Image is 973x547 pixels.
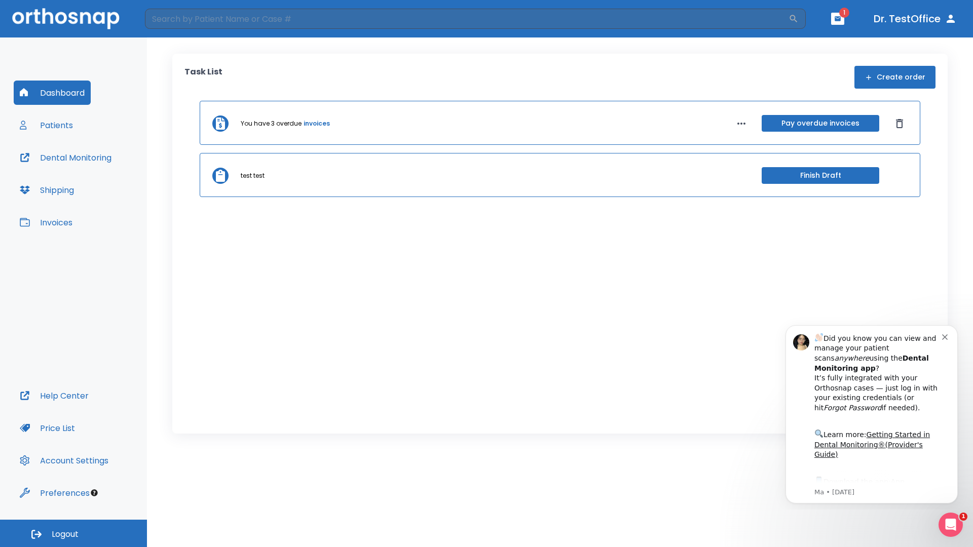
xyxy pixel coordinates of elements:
[14,383,95,408] button: Help Center
[762,115,879,132] button: Pay overdue invoices
[14,481,96,505] button: Preferences
[939,513,963,537] iframe: Intercom live chat
[14,210,79,235] button: Invoices
[172,16,180,24] button: Dismiss notification
[90,488,99,497] div: Tooltip anchor
[184,66,222,89] p: Task List
[14,416,81,440] button: Price List
[839,8,849,18] span: 1
[44,159,172,211] div: Download the app: | ​ Let us know if you need help getting started!
[770,316,973,510] iframe: Intercom notifications message
[870,10,961,28] button: Dr. TestOffice
[14,145,118,170] button: Dental Monitoring
[241,119,302,128] p: You have 3 overdue
[12,8,120,29] img: Orthosnap
[891,115,908,132] button: Dismiss
[959,513,967,521] span: 1
[241,171,265,180] p: test test
[304,119,330,128] a: invoices
[14,81,91,105] button: Dashboard
[145,9,789,29] input: Search by Patient Name or Case #
[44,172,172,181] p: Message from Ma, sent 7w ago
[14,178,80,202] button: Shipping
[762,167,879,184] button: Finish Draft
[14,113,79,137] button: Patients
[44,162,134,180] a: App Store
[854,66,935,89] button: Create order
[52,529,79,540] span: Logout
[14,448,115,473] button: Account Settings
